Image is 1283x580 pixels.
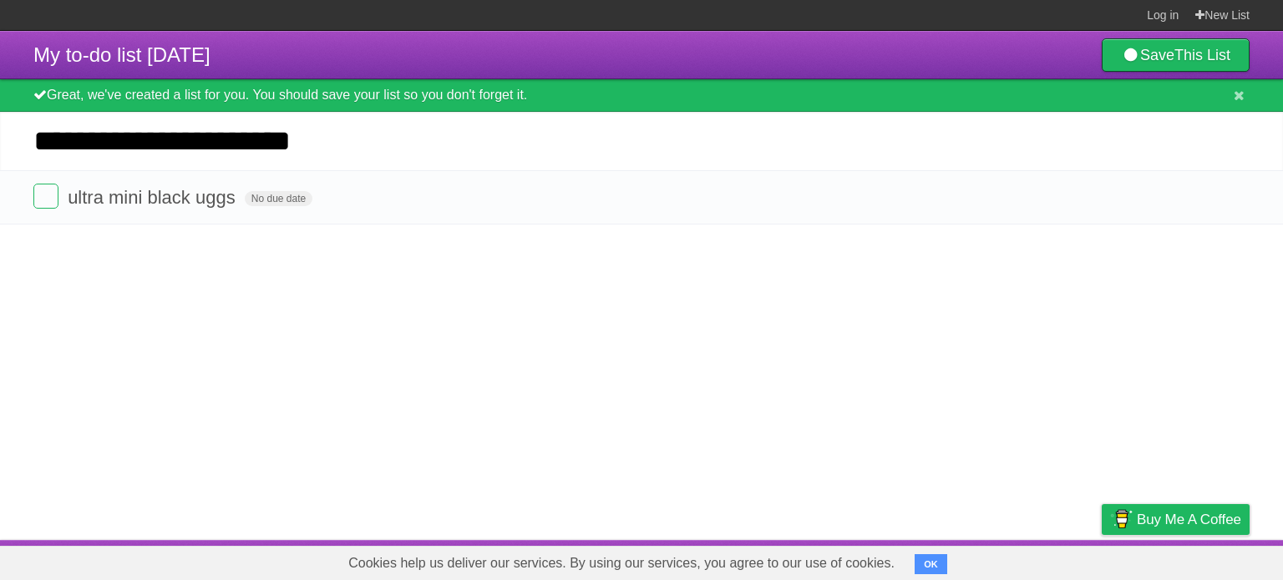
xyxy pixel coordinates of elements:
[1080,544,1123,576] a: Privacy
[1174,47,1230,63] b: This List
[935,544,1002,576] a: Developers
[332,547,911,580] span: Cookies help us deliver our services. By using our services, you agree to our use of cookies.
[33,43,210,66] span: My to-do list [DATE]
[1144,544,1250,576] a: Suggest a feature
[1102,38,1250,72] a: SaveThis List
[33,184,58,209] label: Done
[245,191,312,206] span: No due date
[880,544,915,576] a: About
[1137,505,1241,534] span: Buy me a coffee
[68,187,240,208] span: ultra mini black uggs
[1102,504,1250,535] a: Buy me a coffee
[915,554,947,574] button: OK
[1110,505,1133,533] img: Buy me a coffee
[1023,544,1060,576] a: Terms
